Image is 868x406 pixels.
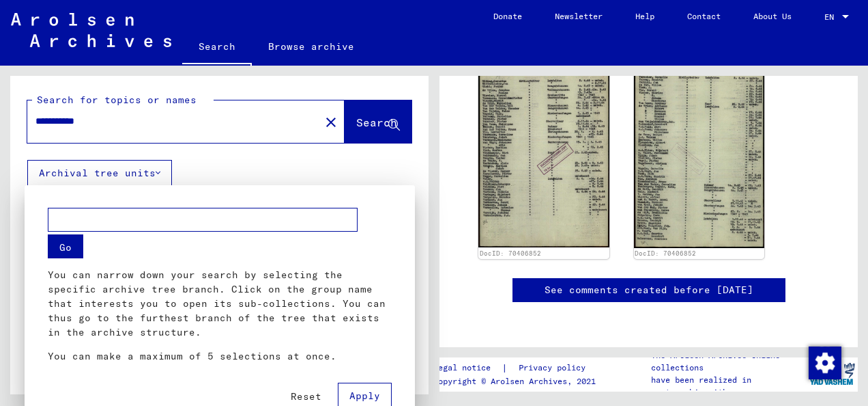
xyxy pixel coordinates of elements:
span: Reset [291,390,321,403]
div: Zustimmung ändern [808,346,841,379]
button: Go [48,234,83,258]
img: Zustimmung ändern [809,347,841,379]
span: Apply [349,390,380,402]
p: You can narrow down your search by selecting the specific archive tree branch. Click on the group... [48,268,392,340]
p: You can make a maximum of 5 selections at once. [48,349,392,364]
